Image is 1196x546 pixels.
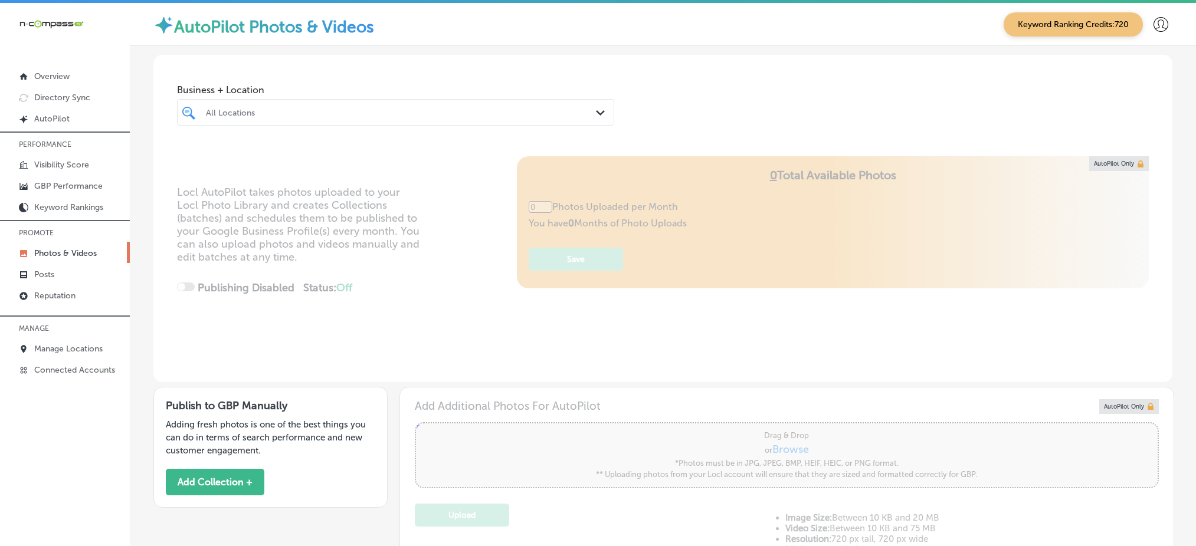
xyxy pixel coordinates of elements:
[166,469,264,495] button: Add Collection +
[153,15,174,35] img: autopilot-icon
[19,18,84,29] img: 660ab0bf-5cc7-4cb8-ba1c-48b5ae0f18e60NCTV_CLogo_TV_Black_-500x88.png
[34,71,70,81] p: Overview
[34,93,90,103] p: Directory Sync
[34,248,97,258] p: Photos & Videos
[34,202,103,212] p: Keyword Rankings
[166,399,375,412] h3: Publish to GBP Manually
[34,269,54,279] p: Posts
[1004,12,1143,37] span: Keyword Ranking Credits: 720
[34,291,76,301] p: Reputation
[34,160,89,170] p: Visibility Score
[174,17,374,37] label: AutoPilot Photos & Videos
[34,114,70,124] p: AutoPilot
[166,418,375,457] p: Adding fresh photos is one of the best things you can do in terms of search performance and new c...
[34,181,103,191] p: GBP Performance
[206,107,597,117] div: All Locations
[177,84,614,96] span: Business + Location
[34,365,115,375] p: Connected Accounts
[34,344,103,354] p: Manage Locations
